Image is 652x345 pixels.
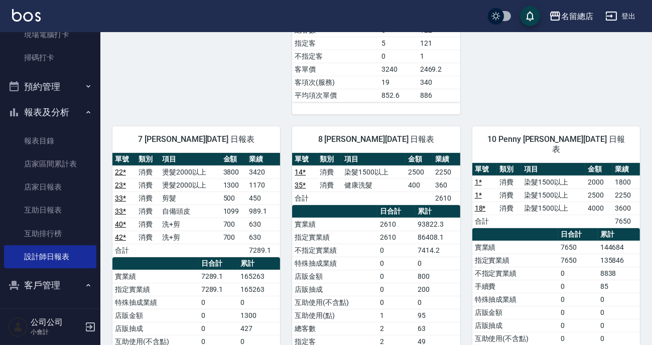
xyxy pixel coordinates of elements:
[292,153,460,205] table: a dense table
[472,254,559,267] td: 指定實業績
[598,306,640,319] td: 0
[418,63,460,76] td: 2469.2
[112,322,199,335] td: 店販抽成
[418,37,460,50] td: 121
[415,244,460,257] td: 7414.2
[4,199,96,222] a: 互助日報表
[112,270,199,283] td: 實業績
[521,176,585,189] td: 染髮1500以上
[238,257,280,270] th: 累計
[221,231,247,244] td: 700
[601,7,640,26] button: 登出
[379,37,417,50] td: 5
[418,76,460,89] td: 340
[558,267,597,280] td: 0
[136,218,160,231] td: 消費
[497,202,521,215] td: 消費
[136,231,160,244] td: 消費
[199,270,238,283] td: 7289.1
[160,218,220,231] td: 洗+剪
[12,9,41,22] img: Logo
[4,176,96,199] a: 店家日報表
[415,309,460,322] td: 95
[221,218,247,231] td: 700
[585,176,612,189] td: 2000
[342,153,406,166] th: 項目
[4,245,96,268] a: 設計師日報表
[221,192,247,205] td: 500
[160,165,220,179] td: 燙髮2000以上
[379,89,417,102] td: 852.6
[4,222,96,245] a: 互助排行榜
[484,134,628,154] span: 10 Penny [PERSON_NAME][DATE] 日報表
[379,76,417,89] td: 19
[292,244,377,257] td: 不指定實業績
[160,192,220,205] td: 剪髮
[342,165,406,179] td: 染髮1500以上
[433,179,460,192] td: 360
[415,283,460,296] td: 200
[598,267,640,280] td: 8838
[292,309,377,322] td: 互助使用(點)
[520,6,540,26] button: save
[4,99,96,125] button: 報表及分析
[112,309,199,322] td: 店販金額
[8,317,28,337] img: Person
[558,293,597,306] td: 0
[160,231,220,244] td: 洗+剪
[292,63,379,76] td: 客單價
[472,215,497,228] td: 合計
[598,254,640,267] td: 135846
[472,163,497,176] th: 單號
[136,165,160,179] td: 消費
[497,163,521,176] th: 類別
[4,23,96,46] a: 現場電腦打卡
[433,153,460,166] th: 業績
[199,257,238,270] th: 日合計
[221,205,247,218] td: 1099
[561,10,593,23] div: 名留總店
[317,179,342,192] td: 消費
[406,179,433,192] td: 400
[160,205,220,218] td: 自備頭皮
[31,327,82,336] p: 小會計
[406,153,433,166] th: 金額
[377,257,415,270] td: 0
[199,322,238,335] td: 0
[418,89,460,102] td: 886
[613,189,640,202] td: 2250
[545,6,597,27] button: 名留總店
[497,176,521,189] td: 消費
[199,309,238,322] td: 0
[433,165,460,179] td: 2250
[472,319,559,332] td: 店販抽成
[558,241,597,254] td: 7650
[613,163,640,176] th: 業績
[558,254,597,267] td: 7650
[4,272,96,298] button: 客戶管理
[418,50,460,63] td: 1
[598,319,640,332] td: 0
[292,296,377,309] td: 互助使用(不含點)
[238,322,280,335] td: 427
[292,270,377,283] td: 店販金額
[558,332,597,345] td: 0
[247,165,281,179] td: 3420
[472,332,559,345] td: 互助使用(不含點)
[558,319,597,332] td: 0
[304,134,448,144] span: 8 [PERSON_NAME][DATE] 日報表
[377,296,415,309] td: 0
[613,176,640,189] td: 1800
[415,231,460,244] td: 86408.1
[112,244,136,257] td: 合計
[433,192,460,205] td: 2610
[4,302,96,325] a: 客戶列表
[238,296,280,309] td: 0
[221,179,247,192] td: 1300
[292,218,377,231] td: 實業績
[292,89,379,102] td: 平均項次單價
[124,134,268,144] span: 7 [PERSON_NAME][DATE] 日報表
[377,309,415,322] td: 1
[598,241,640,254] td: 144684
[199,296,238,309] td: 0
